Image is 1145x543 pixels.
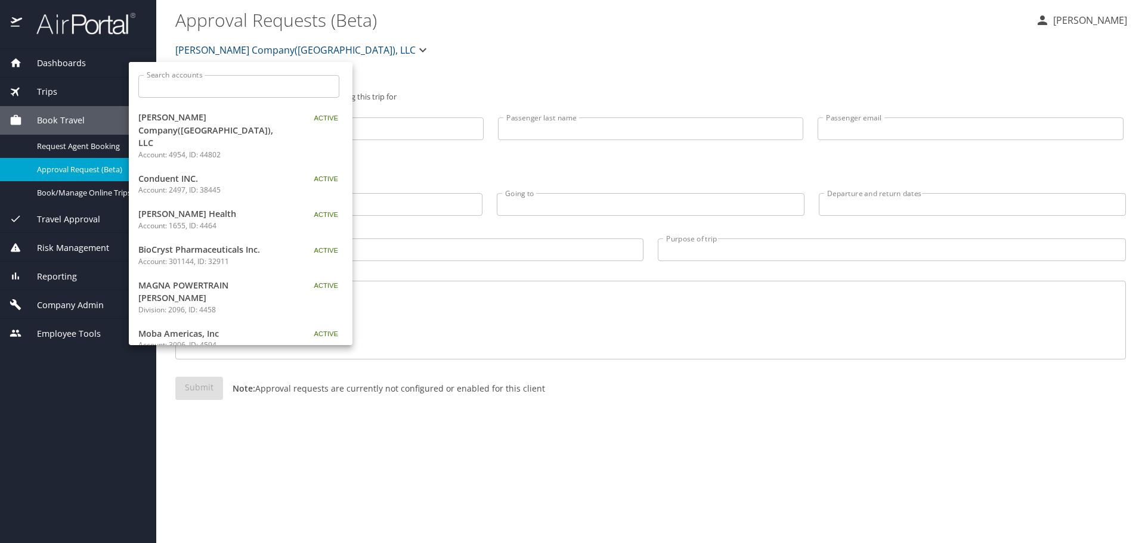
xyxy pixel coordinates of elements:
span: Conduent INC. [138,172,287,185]
a: Conduent INC.Account: 2497, ID: 38445 [129,166,352,202]
p: Account: 1655, ID: 4464 [138,221,287,231]
p: Account: 4954, ID: 44802 [138,150,287,160]
p: Account: 2497, ID: 38445 [138,185,287,196]
a: [PERSON_NAME] HealthAccount: 1655, ID: 4464 [129,201,352,237]
span: [PERSON_NAME] Health [138,207,287,221]
span: MAGNA POWERTRAIN [PERSON_NAME] [138,279,287,305]
a: BioCryst Pharmaceuticals Inc.Account: 301144, ID: 32911 [129,237,352,273]
span: Moba Americas, Inc [138,327,287,340]
p: Account: 301144, ID: 32911 [138,256,287,267]
span: BioCryst Pharmaceuticals Inc. [138,243,287,256]
a: MAGNA POWERTRAIN [PERSON_NAME]Division: 2096, ID: 4458 [129,273,352,321]
span: [PERSON_NAME] Company([GEOGRAPHIC_DATA]), LLC [138,111,287,150]
a: Moba Americas, IncAccount: 3006, ID: 4594 [129,321,352,357]
a: [PERSON_NAME] Company([GEOGRAPHIC_DATA]), LLCAccount: 4954, ID: 44802 [129,105,352,166]
p: Division: 2096, ID: 4458 [138,305,287,315]
p: Account: 3006, ID: 4594 [138,340,287,350]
